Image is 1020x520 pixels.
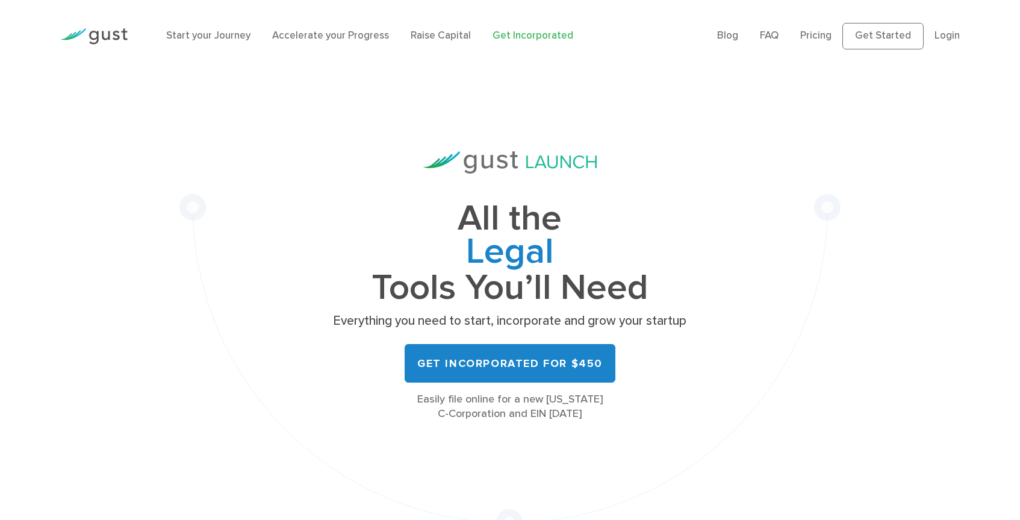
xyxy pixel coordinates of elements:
a: Get Started [842,23,924,49]
a: Get Incorporated [493,30,573,42]
img: Gust Launch Logo [423,151,597,174]
h1: All the Tools You’ll Need [329,202,691,304]
a: Get Incorporated for $450 [405,344,615,383]
img: Gust Logo [60,28,128,45]
div: Easily file online for a new [US_STATE] C-Corporation and EIN [DATE] [329,392,691,421]
a: Raise Capital [411,30,471,42]
p: Everything you need to start, incorporate and grow your startup [329,313,691,330]
span: Legal [329,236,691,272]
a: Start your Journey [166,30,250,42]
a: Accelerate your Progress [272,30,389,42]
a: Login [934,30,960,42]
a: Pricing [800,30,832,42]
a: FAQ [760,30,779,42]
a: Blog [717,30,738,42]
